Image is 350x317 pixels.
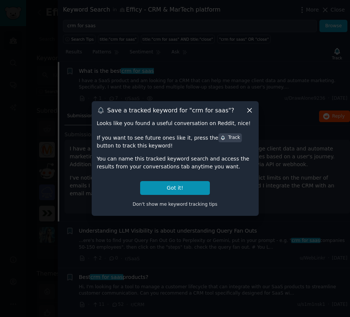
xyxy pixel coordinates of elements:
[220,134,240,141] div: Track
[97,133,253,150] div: If you want to see future ones like it, press the button to track this keyword!
[97,119,253,127] div: Looks like you found a useful conversation on Reddit, nice!
[140,181,209,195] button: Got it!
[97,155,253,171] div: You can name this tracked keyword search and access the results from your conversations tab anyti...
[133,202,218,207] span: Don't show me keyword tracking tips
[107,106,234,114] h3: Save a tracked keyword for " crm for saas "?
